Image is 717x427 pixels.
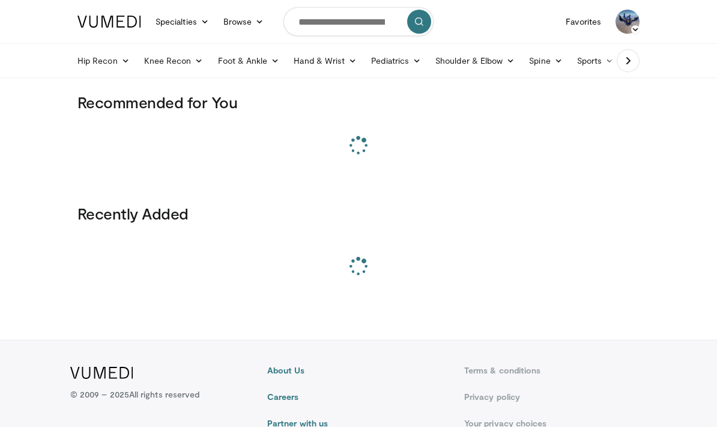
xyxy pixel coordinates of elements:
img: VuMedi Logo [77,16,141,28]
a: Careers [267,391,450,403]
a: Favorites [558,10,608,34]
h3: Recently Added [77,204,640,223]
input: Search topics, interventions [283,7,434,36]
a: Pediatrics [364,49,428,73]
a: Hip Recon [70,49,137,73]
a: About Us [267,364,450,376]
a: Specialties [148,10,216,34]
a: Sports [570,49,622,73]
h3: Recommended for You [77,93,640,112]
a: Browse [216,10,271,34]
a: Spine [522,49,569,73]
img: Avatar [616,10,640,34]
img: VuMedi Logo [70,367,133,379]
a: Knee Recon [137,49,211,73]
a: Privacy policy [464,391,647,403]
span: All rights reserved [129,389,199,399]
a: Hand & Wrist [286,49,364,73]
a: Foot & Ankle [211,49,287,73]
a: Terms & conditions [464,364,647,376]
p: © 2009 – 2025 [70,389,199,401]
a: Shoulder & Elbow [428,49,522,73]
